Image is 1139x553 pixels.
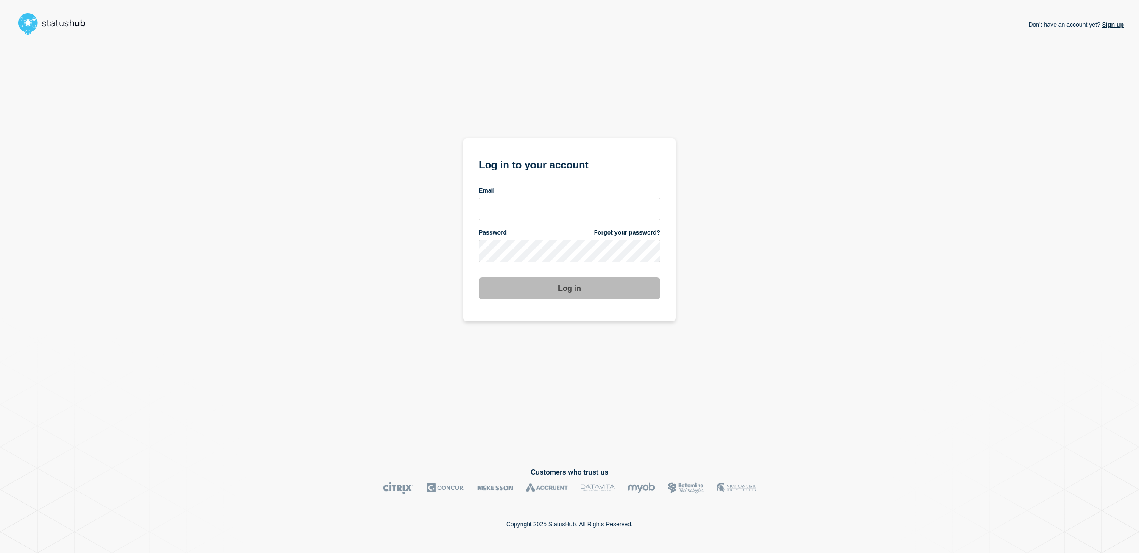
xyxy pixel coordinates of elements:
img: McKesson logo [477,482,513,494]
p: Copyright 2025 StatusHub. All Rights Reserved. [506,521,633,528]
img: myob logo [628,482,655,494]
a: Forgot your password? [594,229,660,237]
img: Accruent logo [526,482,568,494]
img: Citrix logo [383,482,414,494]
input: email input [479,198,660,220]
span: Password [479,229,507,237]
input: password input [479,240,660,262]
a: Sign up [1100,21,1124,28]
img: StatusHub logo [15,10,96,37]
span: Email [479,187,494,195]
p: Don't have an account yet? [1028,14,1124,35]
img: Concur logo [427,482,465,494]
button: Log in [479,277,660,299]
img: DataVita logo [581,482,615,494]
h2: Customers who trust us [15,469,1124,476]
img: Bottomline logo [668,482,704,494]
h1: Log in to your account [479,156,660,172]
img: MSU logo [717,482,756,494]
